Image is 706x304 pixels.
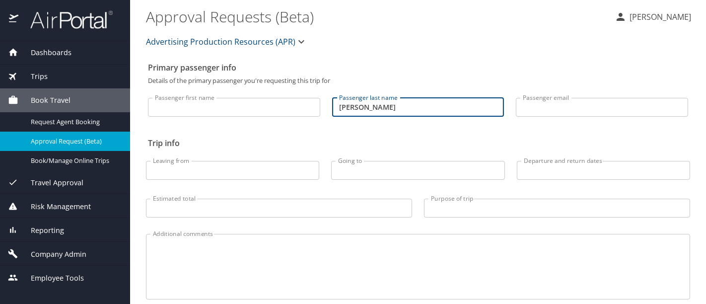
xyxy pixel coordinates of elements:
[18,225,64,236] span: Reporting
[9,10,19,29] img: icon-airportal.png
[18,47,71,58] span: Dashboards
[148,60,688,76] h2: Primary passenger info
[31,117,118,127] span: Request Agent Booking
[18,201,91,212] span: Risk Management
[148,77,688,84] p: Details of the primary passenger you're requesting this trip for
[18,249,86,260] span: Company Admin
[148,135,688,151] h2: Trip info
[18,177,83,188] span: Travel Approval
[142,32,311,52] button: Advertising Production Resources (APR)
[31,137,118,146] span: Approval Request (Beta)
[146,35,295,49] span: Advertising Production Resources (APR)
[31,156,118,165] span: Book/Manage Online Trips
[18,273,84,284] span: Employee Tools
[18,95,71,106] span: Book Travel
[611,8,695,26] button: [PERSON_NAME]
[146,1,607,32] h1: Approval Requests (Beta)
[19,10,113,29] img: airportal-logo.png
[627,11,691,23] p: [PERSON_NAME]
[18,71,48,82] span: Trips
